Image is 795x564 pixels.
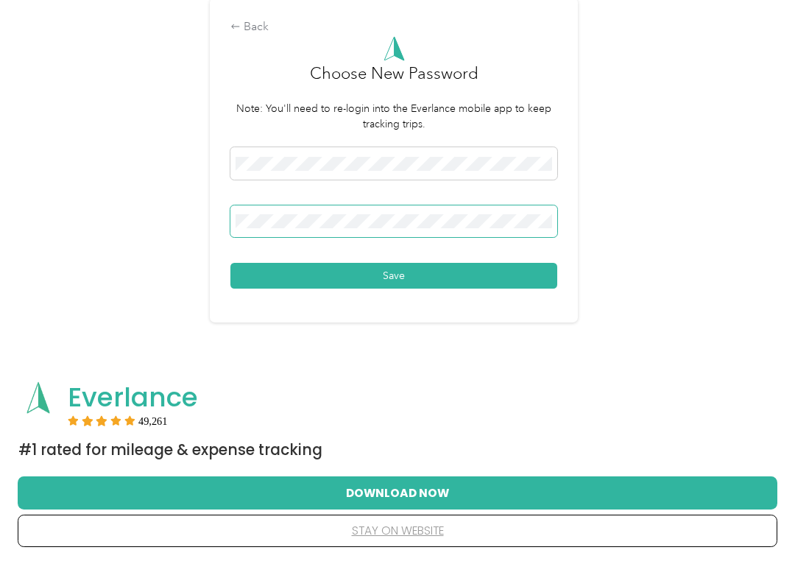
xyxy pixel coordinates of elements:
p: Note: You'll need to re-login into the Everlance mobile app to keep tracking trips. [230,101,557,132]
button: stay on website [41,515,754,546]
span: Everlance [68,378,198,416]
button: Download Now [41,477,754,508]
button: Save [230,263,557,289]
span: #1 Rated for Mileage & Expense Tracking [18,440,322,460]
div: Back [230,18,557,36]
h3: Choose New Password [310,61,478,101]
span: User reviews count [138,417,168,426]
div: Rating:5 stars [68,415,168,426]
img: App logo [18,378,58,417]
